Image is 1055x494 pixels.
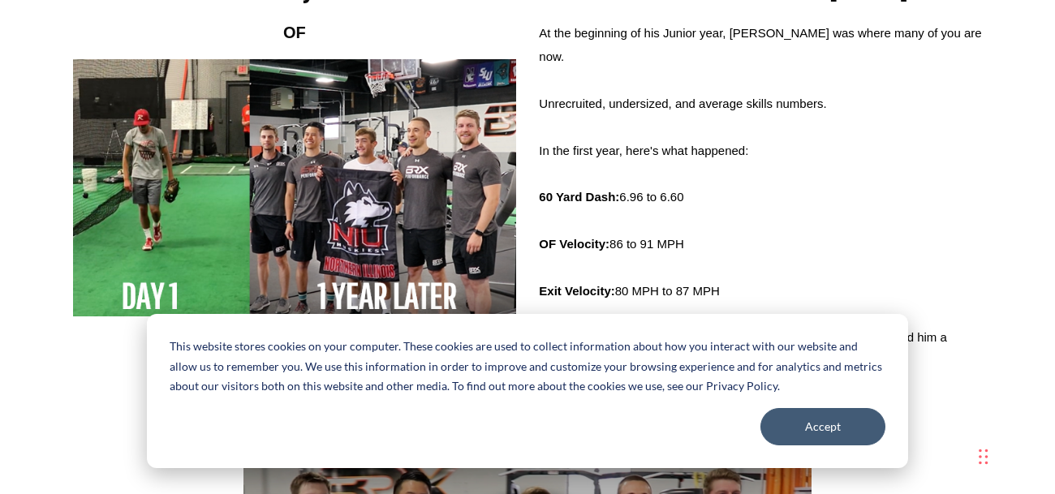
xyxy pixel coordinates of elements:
[539,237,609,251] strong: OF Velocity:
[539,144,748,157] span: In the first year, here's what happened:
[73,22,516,43] h2: OF
[539,190,619,204] strong: 60 Yard Dash:
[73,59,516,316] img: Jacyk-Commitment-Split-Screen
[539,237,683,251] span: 86 to 91 MPH
[539,190,683,204] span: 6.96 to 6.60
[170,337,885,397] p: This website stores cookies on your computer. These cookies are used to collect information about...
[979,432,988,481] div: Drag
[821,319,1055,494] iframe: Chat Widget
[760,408,885,445] button: Accept
[147,314,908,468] div: Cookie banner
[539,284,614,298] strong: Exit Velocity:
[539,284,720,298] span: 80 MPH to 87 MPH
[539,97,826,110] span: Unrecruited, undersized, and average skills numbers.
[539,26,981,63] span: At the beginning of his Junior year, [PERSON_NAME] was where many of you are now.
